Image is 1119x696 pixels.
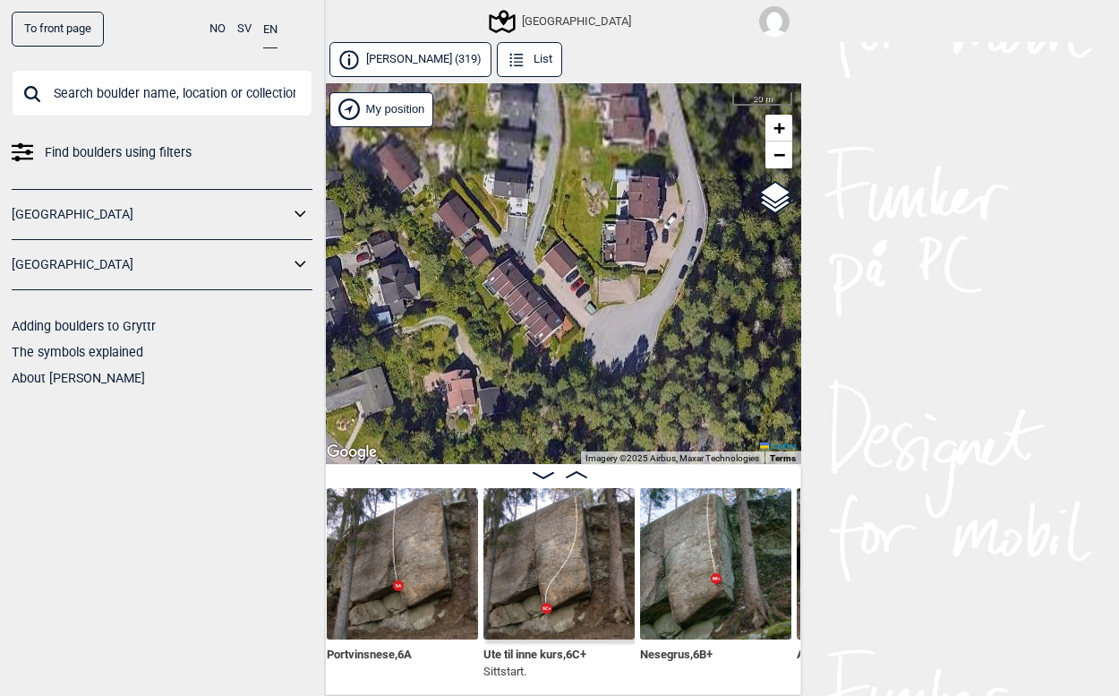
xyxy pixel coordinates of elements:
[329,42,491,77] button: [PERSON_NAME] (319)
[483,663,586,681] p: Sittstart.
[12,140,312,166] a: Find boulders using filters
[640,488,791,640] img: Nesegrus 210414
[491,11,631,32] div: [GEOGRAPHIC_DATA]
[209,12,226,47] button: NO
[12,319,156,333] a: Adding boulders to Gryttr
[773,116,785,139] span: +
[773,143,785,166] span: −
[12,252,289,278] a: [GEOGRAPHIC_DATA]
[263,12,278,48] button: EN
[797,488,948,640] img: Asterix 200408
[327,488,478,640] img: Portvinsnese 210420
[12,371,145,385] a: About [PERSON_NAME]
[759,6,790,37] img: User fallback1
[770,453,796,463] a: Terms (opens in new tab)
[640,644,713,661] span: Nesegrus , 6B+
[12,70,312,116] input: Search boulder name, location or collection
[483,488,635,640] img: Ute til inne kurs 211013
[12,202,289,228] a: [GEOGRAPHIC_DATA]
[732,92,792,107] div: 20 m
[797,644,850,661] span: Asterix , 5+
[765,115,792,142] a: Zoom in
[483,644,586,661] span: Ute til inne kurs , 6C+
[12,12,104,47] a: To front page
[760,441,797,451] a: Leaflet
[327,644,412,661] span: Portvinsnese , 6A
[322,441,381,464] img: Google
[45,140,192,166] span: Find boulders using filters
[585,453,759,463] span: Imagery ©2025 Airbus, Maxar Technologies
[12,345,143,359] a: The symbols explained
[497,42,562,77] button: List
[765,142,792,168] a: Zoom out
[329,92,433,127] div: Show my position
[322,441,381,464] a: Open this area in Google Maps (opens a new window)
[237,12,252,47] button: SV
[758,177,792,217] a: Layers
